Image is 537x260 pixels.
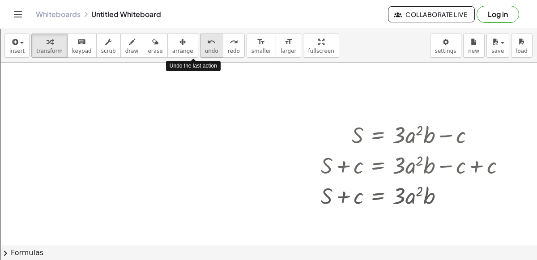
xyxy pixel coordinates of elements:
div: Undo the last action [166,61,221,71]
button: undoundo [200,34,223,58]
div: Move To ... [4,60,533,68]
button: Log in [477,6,519,23]
div: Sign out [4,44,533,52]
button: transform [31,34,68,58]
i: undo [207,37,216,47]
div: Delete [4,28,533,36]
div: Rename [4,52,533,60]
button: Toggle navigation [11,7,25,21]
div: Sort New > Old [4,12,533,20]
span: Collaborate Live [396,10,467,18]
span: transform [36,48,63,54]
div: Sort A > Z [4,4,533,12]
span: undo [205,48,218,54]
a: Whiteboards [36,10,81,19]
div: Options [4,36,533,44]
div: Move To ... [4,20,533,28]
button: Collaborate Live [388,6,475,22]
